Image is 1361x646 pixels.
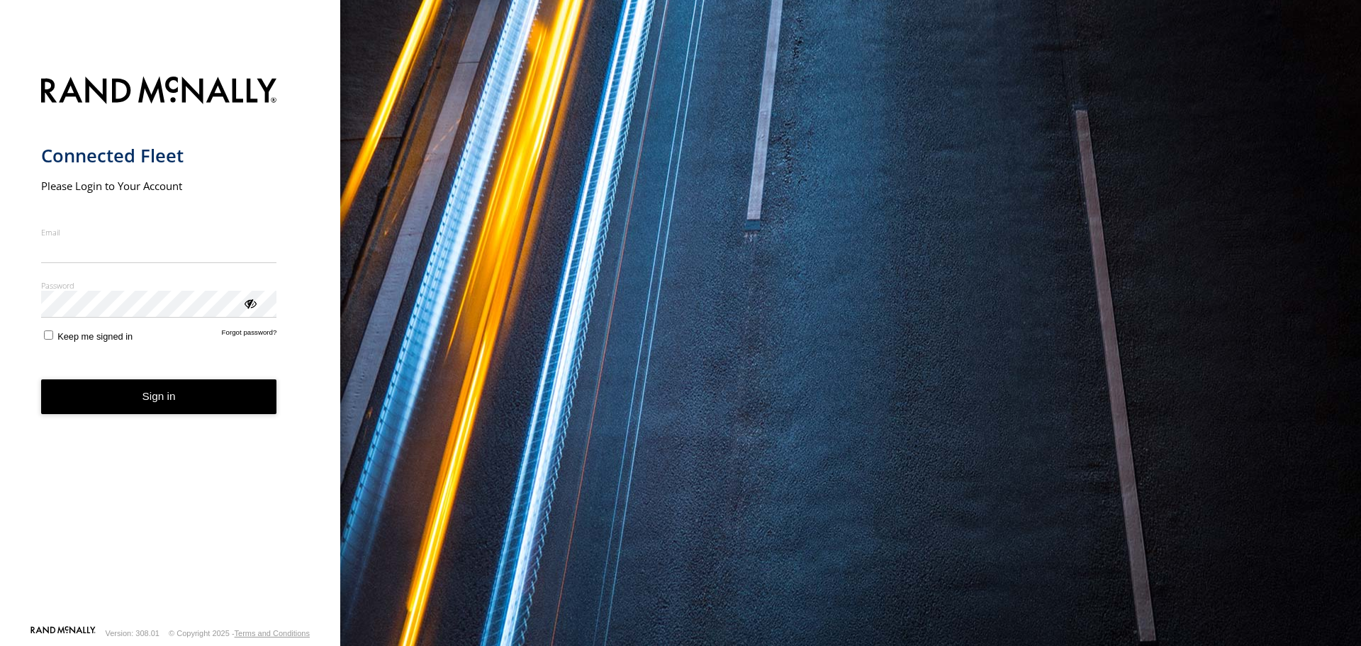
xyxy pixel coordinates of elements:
div: © Copyright 2025 - [169,629,310,637]
a: Forgot password? [222,328,277,342]
span: Keep me signed in [57,331,133,342]
h1: Connected Fleet [41,144,277,167]
form: main [41,68,300,625]
label: Email [41,227,277,238]
a: Terms and Conditions [235,629,310,637]
img: Rand McNally [41,74,277,110]
h2: Please Login to Your Account [41,179,277,193]
a: Visit our Website [30,626,96,640]
input: Keep me signed in [44,330,53,340]
label: Password [41,280,277,291]
button: Sign in [41,379,277,414]
div: ViewPassword [242,296,257,310]
div: Version: 308.01 [106,629,159,637]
